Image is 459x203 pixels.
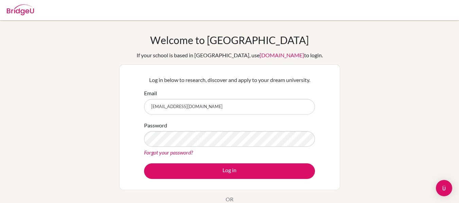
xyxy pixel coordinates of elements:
div: If your school is based in [GEOGRAPHIC_DATA], use to login. [137,51,323,59]
img: Bridge-U [7,4,34,15]
button: Log in [144,163,315,179]
div: Open Intercom Messenger [436,180,452,196]
p: Log in below to research, discover and apply to your dream university. [144,76,315,84]
label: Password [144,121,167,129]
label: Email [144,89,157,97]
a: [DOMAIN_NAME] [260,52,304,58]
h1: Welcome to [GEOGRAPHIC_DATA] [150,34,309,46]
a: Forgot your password? [144,149,193,156]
